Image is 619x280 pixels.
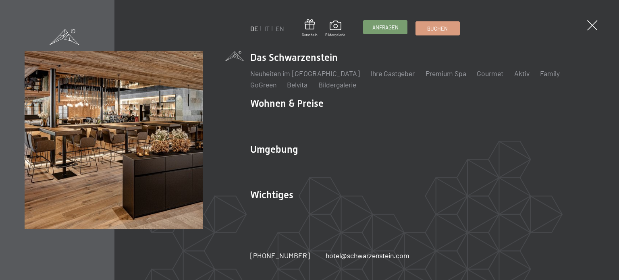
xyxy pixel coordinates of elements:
[325,33,345,37] span: Bildergalerie
[250,80,276,89] a: GoGreen
[326,251,409,261] a: hotel@schwarzenstein.com
[250,69,360,78] a: Neuheiten im [GEOGRAPHIC_DATA]
[250,25,258,32] a: DE
[372,24,399,31] span: Anfragen
[250,251,310,261] a: [PHONE_NUMBER]
[250,251,310,260] span: [PHONE_NUMBER]
[276,25,284,32] a: EN
[318,80,356,89] a: Bildergalerie
[287,80,307,89] a: Belvita
[264,25,270,32] a: IT
[426,69,466,78] a: Premium Spa
[370,69,415,78] a: Ihre Gastgeber
[477,69,503,78] a: Gourmet
[514,69,530,78] a: Aktiv
[364,21,407,34] a: Anfragen
[540,69,560,78] a: Family
[325,21,345,37] a: Bildergalerie
[416,22,459,35] a: Buchen
[302,33,318,37] span: Gutschein
[302,19,318,37] a: Gutschein
[427,25,448,32] span: Buchen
